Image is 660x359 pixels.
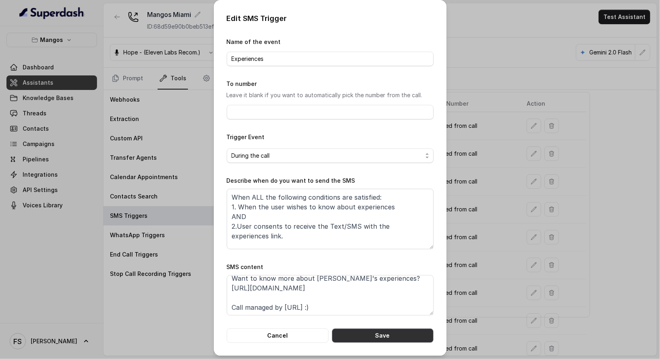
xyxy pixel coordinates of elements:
[227,275,434,315] textarea: Thanks for calling [PERSON_NAME]'s Orlando! Want to know more about [PERSON_NAME]'s experiences? ...
[227,328,329,343] button: Cancel
[227,13,434,24] p: Edit SMS Trigger
[227,90,434,100] p: Leave it blank if you want to automatically pick the number from the call.
[227,80,257,87] label: To number
[227,38,281,45] label: Name of the event
[227,134,265,140] label: Trigger Event
[332,328,434,343] button: Save
[227,263,264,270] label: SMS content
[227,148,434,163] button: During the call
[227,189,434,249] textarea: When ALL the following conditions are satisfied: 1. When the user wishes to know about experience...
[227,177,355,184] label: Describe when do you want to send the SMS
[232,151,422,161] span: During the call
